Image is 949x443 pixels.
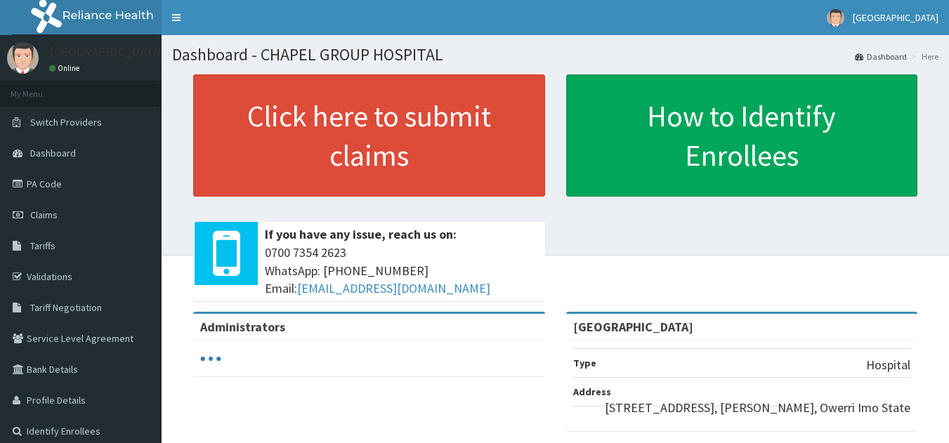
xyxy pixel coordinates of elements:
[30,209,58,221] span: Claims
[297,280,490,296] a: [EMAIL_ADDRESS][DOMAIN_NAME]
[265,244,538,298] span: 0700 7354 2623 WhatsApp: [PHONE_NUMBER] Email:
[827,9,844,27] img: User Image
[566,74,918,197] a: How to Identify Enrollees
[866,356,910,374] p: Hospital
[193,74,545,197] a: Click here to submit claims
[49,63,83,73] a: Online
[573,319,693,335] strong: [GEOGRAPHIC_DATA]
[172,46,938,64] h1: Dashboard - CHAPEL GROUP HOSPITAL
[30,147,76,159] span: Dashboard
[908,51,938,62] li: Here
[7,42,39,74] img: User Image
[30,116,102,128] span: Switch Providers
[855,51,907,62] a: Dashboard
[605,399,910,417] p: [STREET_ADDRESS], [PERSON_NAME], Owerri Imo State
[573,357,596,369] b: Type
[265,226,457,242] b: If you have any issue, reach us on:
[573,385,611,398] b: Address
[200,348,221,369] svg: audio-loading
[30,239,55,252] span: Tariffs
[200,319,285,335] b: Administrators
[49,46,165,58] p: [GEOGRAPHIC_DATA]
[853,11,938,24] span: [GEOGRAPHIC_DATA]
[30,301,102,314] span: Tariff Negotiation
